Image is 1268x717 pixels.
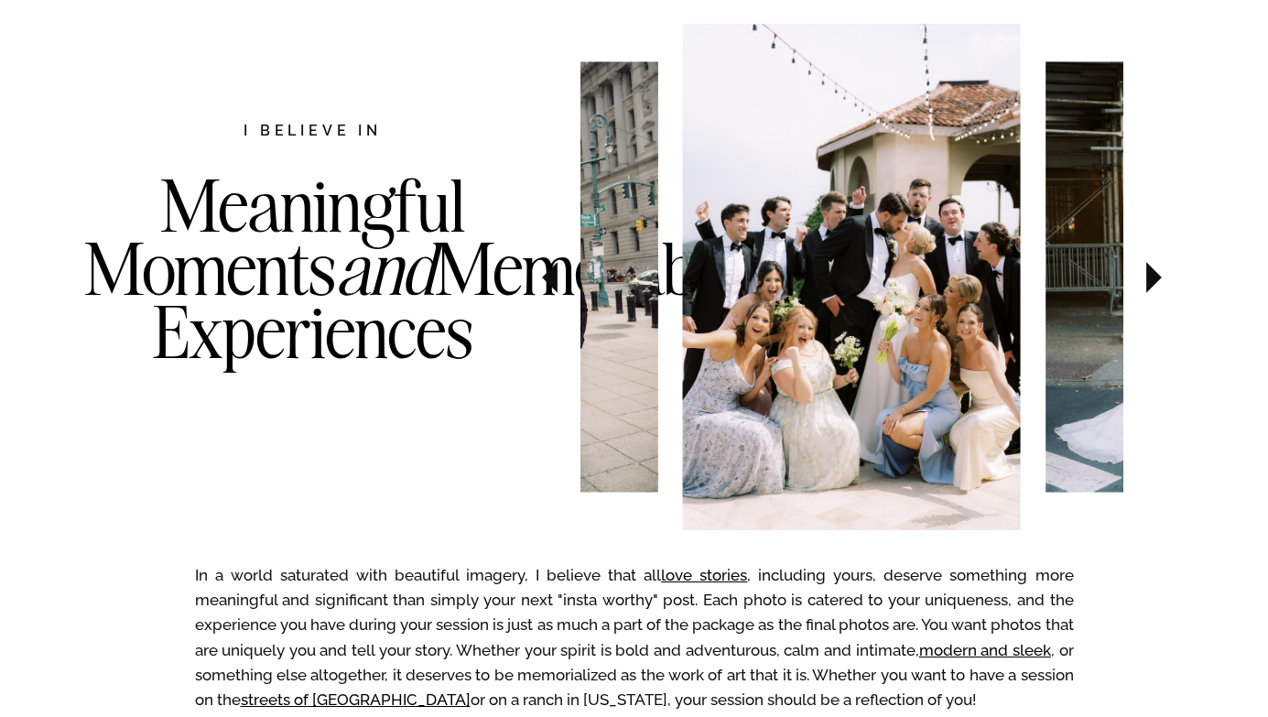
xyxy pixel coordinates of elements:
[84,174,542,438] h3: Meaningful Moments Memorable Experiences
[683,24,1021,530] img: Wedding party cheering for the bride and groom
[147,120,479,145] h2: I believe in
[661,566,747,584] a: love stories
[919,641,1051,659] a: modern and sleek
[241,690,471,709] a: streets of [GEOGRAPHIC_DATA]
[336,223,435,313] i: and
[371,61,657,492] img: Newlyweds in downtown NYC wearing tuxes and boutonnieres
